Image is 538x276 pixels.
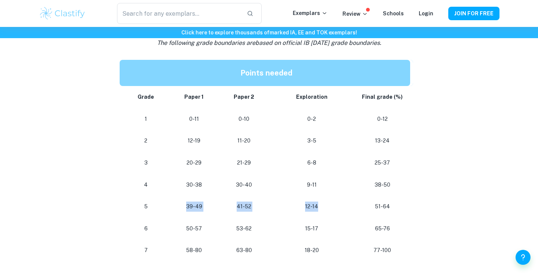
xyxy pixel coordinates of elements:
p: 41-52 [225,202,263,212]
p: 77-100 [361,245,404,255]
i: The following grade boundaries are [157,39,381,46]
p: 0-2 [275,114,349,124]
p: 0-11 [175,114,213,124]
p: 20-29 [175,158,213,168]
p: 21-29 [225,158,263,168]
p: 12-19 [175,136,213,146]
a: Login [419,10,433,16]
p: Exemplars [293,9,328,17]
button: Help and Feedback [516,250,531,265]
p: 1 [129,114,163,124]
p: 11-20 [225,136,263,146]
img: Clastify logo [39,6,86,21]
p: 3 [129,158,163,168]
p: 7 [129,245,163,255]
p: 53-62 [225,224,263,234]
a: Schools [383,10,404,16]
strong: Paper 2 [234,94,254,100]
strong: Grade [138,94,154,100]
p: 25-37 [361,158,404,168]
span: based on official IB [DATE] grade boundaries. [255,39,381,46]
input: Search for any exemplars... [117,3,240,24]
p: 0-10 [225,114,263,124]
p: 65-76 [361,224,404,234]
button: JOIN FOR FREE [448,7,499,20]
p: 9-11 [275,180,349,190]
strong: Final grade (%) [362,94,403,100]
strong: Points needed [240,68,292,77]
p: 5 [129,202,163,212]
p: 6 [129,224,163,234]
p: 50-57 [175,224,213,234]
p: 51-64 [361,202,404,212]
p: 38-50 [361,180,404,190]
p: 3-5 [275,136,349,146]
p: 30-38 [175,180,213,190]
p: 0-12 [361,114,404,124]
p: 30-40 [225,180,263,190]
p: Review [342,10,368,18]
p: 13-24 [361,136,404,146]
p: 15-17 [275,224,349,234]
p: 39-49 [175,202,213,212]
p: 2 [129,136,163,146]
h6: Click here to explore thousands of marked IA, EE and TOK exemplars ! [1,28,537,37]
p: 63-80 [225,245,263,255]
p: 4 [129,180,163,190]
strong: Paper 1 [184,94,204,100]
p: 18-20 [275,245,349,255]
p: 6-8 [275,158,349,168]
p: 12-14 [275,202,349,212]
strong: Exploration [296,94,328,100]
p: 58-80 [175,245,213,255]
